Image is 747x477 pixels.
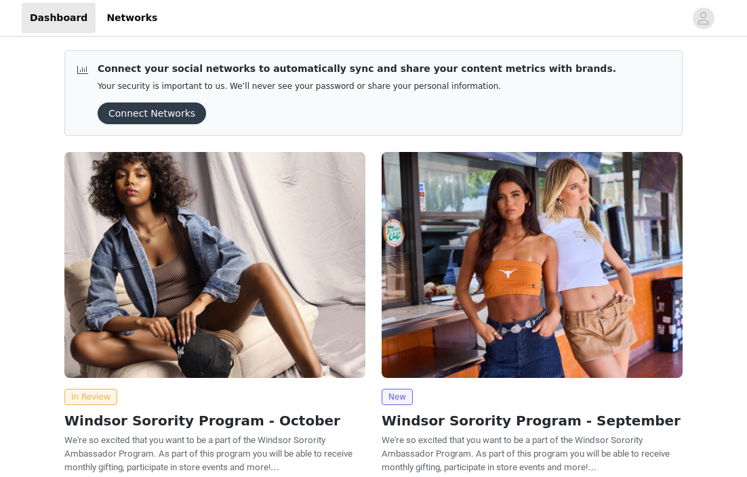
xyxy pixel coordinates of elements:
p: Your security is important to us. We’ll never see your password or share your personal information. [98,81,616,92]
span: New [382,389,413,405]
span: We're so excited that you want to be a part of the Windsor Sorority Ambassador Program. As part o... [382,435,670,472]
p: Connect your social networks to automatically sync and share your content metrics with brands. [98,62,616,76]
h2: Windsor Sorority Program - October [64,411,365,431]
span: In Review [64,389,117,405]
h2: Windsor Sorority Program - September [382,411,683,431]
button: Connect Networks [98,102,206,124]
span: We're so excited that you want to be a part of the Windsor Sorority Ambassador Program. As part o... [64,435,352,472]
a: Networks [98,3,165,33]
img: Windsor [382,152,683,378]
a: Dashboard [22,3,96,33]
div: avatar [697,7,710,29]
img: Windsor [64,152,365,378]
